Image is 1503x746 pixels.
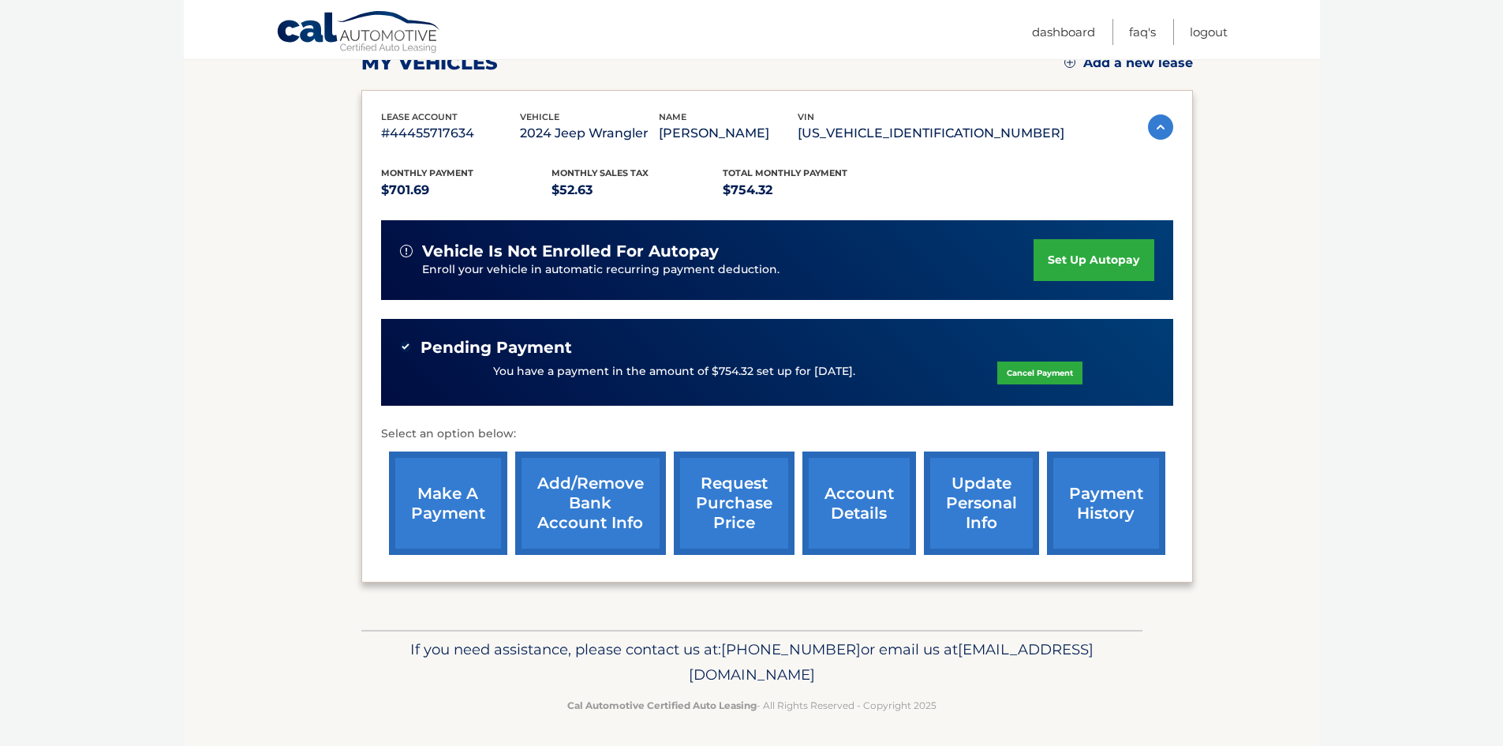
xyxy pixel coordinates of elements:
[551,179,723,201] p: $52.63
[400,341,411,352] img: check-green.svg
[520,111,559,122] span: vehicle
[1047,452,1165,555] a: payment history
[493,363,855,380] p: You have a payment in the amount of $754.32 set up for [DATE].
[389,452,507,555] a: make a payment
[372,697,1132,714] p: - All Rights Reserved - Copyright 2025
[551,167,649,178] span: Monthly sales Tax
[381,111,458,122] span: lease account
[372,637,1132,688] p: If you need assistance, please contact us at: or email us at
[721,640,861,658] span: [PHONE_NUMBER]
[520,122,659,144] p: 2024 Jeep Wrangler
[659,111,686,122] span: name
[381,425,1173,444] p: Select an option below:
[689,640,1094,684] span: [EMAIL_ADDRESS][DOMAIN_NAME]
[924,452,1039,555] a: update personal info
[1034,239,1153,281] a: set up autopay
[802,452,916,555] a: account details
[723,167,847,178] span: Total Monthly Payment
[1064,55,1193,71] a: Add a new lease
[400,245,413,257] img: alert-white.svg
[1064,57,1075,68] img: add.svg
[422,242,719,261] span: vehicle is not enrolled for autopay
[798,111,814,122] span: vin
[798,122,1064,144] p: [US_VEHICLE_IDENTIFICATION_NUMBER]
[1032,19,1095,45] a: Dashboard
[659,122,798,144] p: [PERSON_NAME]
[381,179,552,201] p: $701.69
[361,51,498,75] h2: my vehicles
[381,167,473,178] span: Monthly Payment
[1129,19,1156,45] a: FAQ's
[997,362,1082,384] a: Cancel Payment
[1190,19,1228,45] a: Logout
[381,122,520,144] p: #44455717634
[674,452,794,555] a: request purchase price
[567,699,757,711] strong: Cal Automotive Certified Auto Leasing
[421,338,572,358] span: Pending Payment
[276,10,442,56] a: Cal Automotive
[422,261,1034,279] p: Enroll your vehicle in automatic recurring payment deduction.
[1148,114,1173,140] img: accordion-active.svg
[515,452,666,555] a: Add/Remove bank account info
[723,179,894,201] p: $754.32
